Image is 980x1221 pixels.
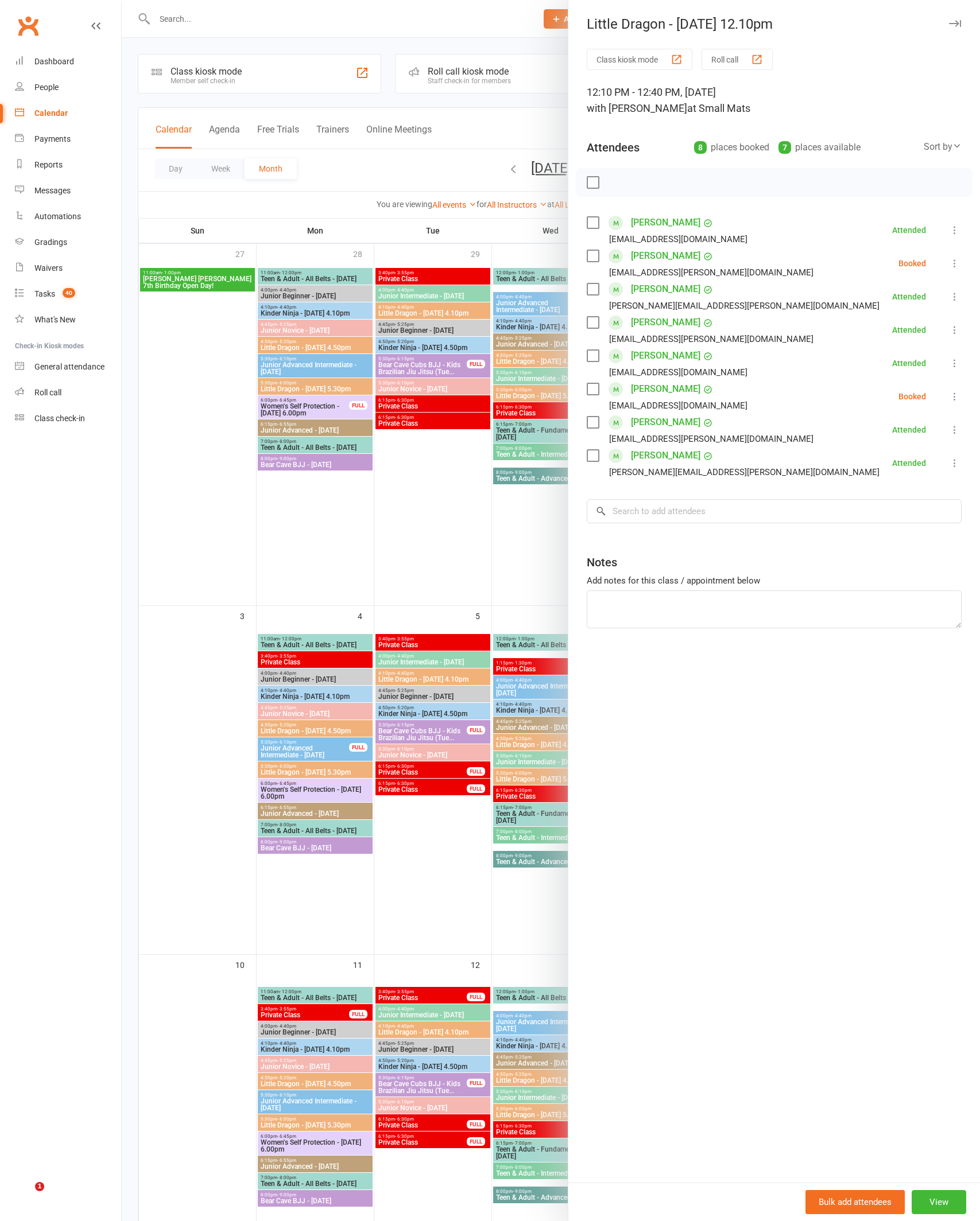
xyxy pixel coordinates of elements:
input: Search to add attendees [587,499,962,523]
a: What's New [15,307,121,333]
div: 8 [694,141,707,154]
a: Calendar [15,100,121,126]
a: [PERSON_NAME] [631,313,700,332]
div: Attended [892,226,926,234]
a: [PERSON_NAME] [631,247,700,265]
div: Class check-in [34,414,85,423]
span: 40 [63,288,75,298]
div: Attended [892,326,926,334]
a: Payments [15,126,121,152]
div: [EMAIL_ADDRESS][PERSON_NAME][DOMAIN_NAME] [609,332,814,347]
button: Class kiosk mode [587,49,692,70]
div: Gradings [34,238,67,247]
a: People [15,75,121,100]
a: [PERSON_NAME] [631,380,700,398]
div: Booked [898,392,926,400]
div: places booked [694,139,769,155]
a: Gradings [15,230,121,255]
div: People [34,83,59,92]
div: Waivers [34,263,63,273]
div: Notes [587,554,617,570]
a: Tasks 40 [15,281,121,307]
button: Bulk add attendees [805,1190,905,1214]
div: places available [778,139,861,155]
a: Dashboard [15,49,121,75]
div: Attended [892,459,926,467]
div: Attended [892,293,926,301]
a: [PERSON_NAME] [631,280,700,298]
button: Roll call [702,49,773,70]
div: Automations [34,212,81,221]
div: Messages [34,186,71,195]
button: View [912,1190,966,1214]
a: [PERSON_NAME] [631,413,700,431]
span: at Small Mats [687,102,750,114]
a: General attendance kiosk mode [15,354,121,380]
div: [EMAIL_ADDRESS][DOMAIN_NAME] [609,232,747,247]
div: [EMAIL_ADDRESS][PERSON_NAME][DOMAIN_NAME] [609,265,814,280]
div: Attendees [587,139,640,155]
div: Dashboard [34,57,74,66]
a: [PERSON_NAME] [631,213,700,232]
a: Automations [15,204,121,230]
div: Sort by [924,139,962,154]
a: Class kiosk mode [15,406,121,431]
div: Reports [34,160,63,169]
a: Roll call [15,380,121,406]
a: Reports [15,152,121,178]
div: [PERSON_NAME][EMAIL_ADDRESS][PERSON_NAME][DOMAIN_NAME] [609,465,880,480]
a: [PERSON_NAME] [631,347,700,365]
a: Waivers [15,255,121,281]
span: 1 [35,1182,44,1191]
div: General attendance [34,362,104,371]
div: 7 [778,141,791,154]
span: with [PERSON_NAME] [587,102,687,114]
a: [PERSON_NAME] [631,446,700,465]
div: Attended [892,426,926,434]
a: Clubworx [14,11,42,40]
div: Roll call [34,388,61,397]
div: [PERSON_NAME][EMAIL_ADDRESS][PERSON_NAME][DOMAIN_NAME] [609,298,880,313]
iframe: Intercom live chat [11,1182,39,1210]
div: Tasks [34,289,55,298]
div: What's New [34,315,76,324]
div: [EMAIL_ADDRESS][PERSON_NAME][DOMAIN_NAME] [609,431,814,446]
div: Payments [34,134,71,143]
div: Calendar [34,108,68,118]
div: Booked [898,259,926,267]
div: [EMAIL_ADDRESS][DOMAIN_NAME] [609,365,747,380]
div: 12:10 PM - 12:40 PM, [DATE] [587,84,962,116]
a: Messages [15,178,121,204]
div: Little Dragon - [DATE] 12.10pm [568,16,980,32]
div: Add notes for this class / appointment below [587,574,962,588]
div: Attended [892,359,926,367]
div: [EMAIL_ADDRESS][DOMAIN_NAME] [609,398,747,413]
